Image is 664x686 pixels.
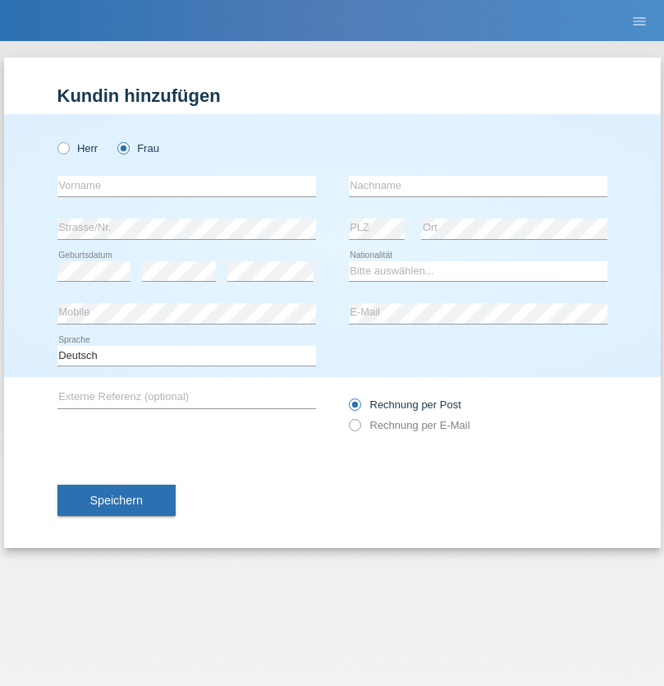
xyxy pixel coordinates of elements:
input: Frau [117,142,128,153]
a: menu [623,16,656,25]
input: Rechnung per E-Mail [349,419,359,440]
input: Rechnung per Post [349,398,359,419]
h1: Kundin hinzufügen [57,85,607,106]
label: Herr [57,142,98,154]
button: Speichern [57,485,176,516]
i: menu [631,13,648,30]
label: Rechnung per Post [349,398,461,411]
input: Herr [57,142,68,153]
label: Rechnung per E-Mail [349,419,470,431]
label: Frau [117,142,159,154]
span: Speichern [90,494,143,507]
